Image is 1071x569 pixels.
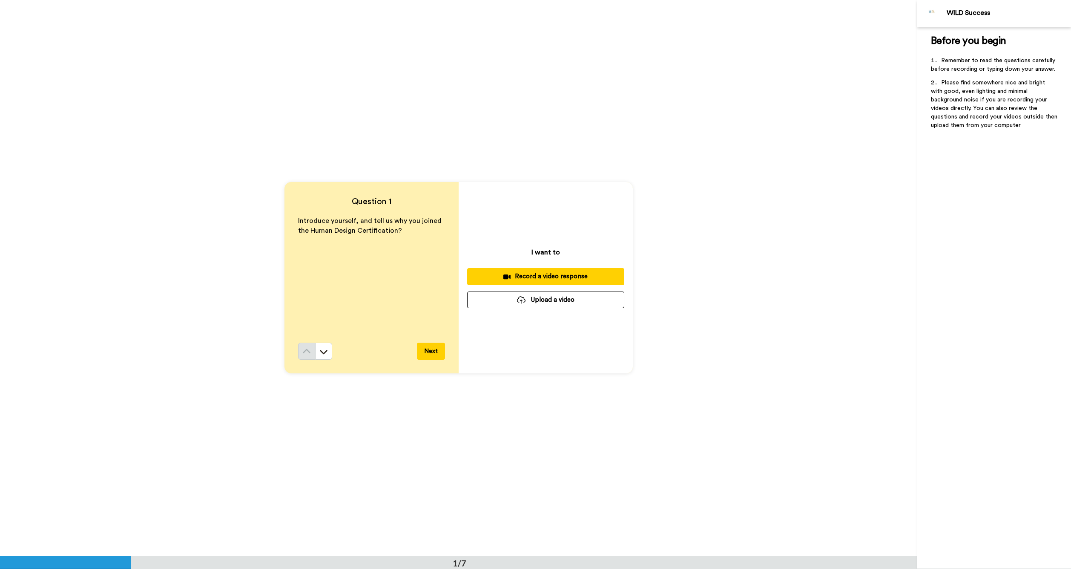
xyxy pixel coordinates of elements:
[931,80,1059,128] span: Please find somewhere nice and bright with good, even lighting and minimal background noise if yo...
[947,9,1071,17] div: WILD Success
[467,292,624,308] button: Upload a video
[298,196,445,208] h4: Question 1
[439,557,480,569] div: 1/7
[931,36,1006,46] span: Before you begin
[922,3,942,24] img: Profile Image
[467,268,624,285] button: Record a video response
[298,217,443,234] span: Introduce yourself, and tell us why you joined the Human Design Certification?
[531,247,560,257] p: I want to
[417,343,445,360] button: Next
[931,58,1057,72] span: Remember to read the questions carefully before recording or typing down your answer.
[474,272,617,281] div: Record a video response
